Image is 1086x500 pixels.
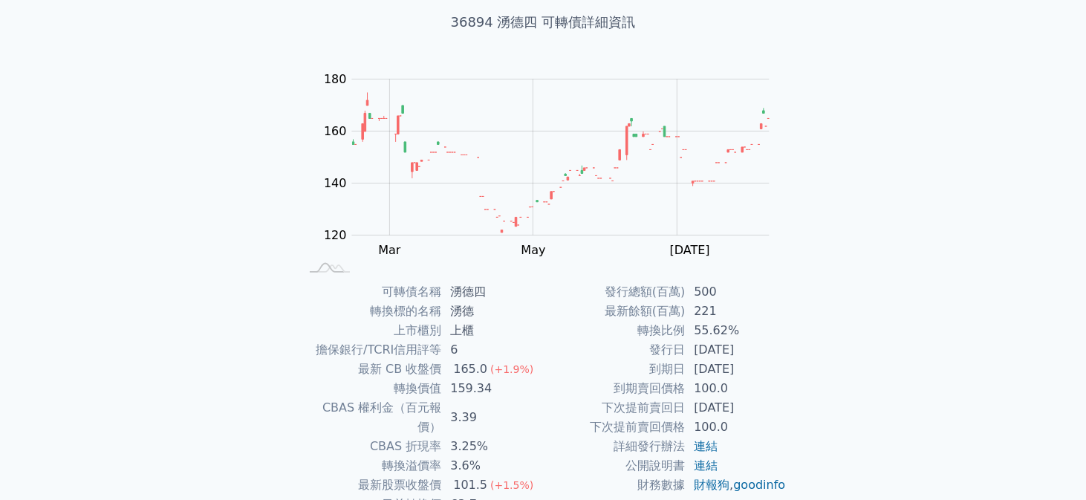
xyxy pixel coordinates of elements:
td: 湧德 [441,302,543,321]
a: 連結 [694,439,718,453]
span: (+1.5%) [490,479,533,491]
td: 100.0 [685,379,787,398]
a: 財報狗 [694,478,729,492]
td: 最新 CB 收盤價 [299,360,441,379]
td: 發行日 [543,340,685,360]
td: 轉換標的名稱 [299,302,441,321]
td: 55.62% [685,321,787,340]
td: 到期日 [543,360,685,379]
div: 101.5 [450,475,490,495]
td: [DATE] [685,398,787,418]
span: (+1.9%) [490,363,533,375]
td: 財務數據 [543,475,685,495]
td: 公開說明書 [543,456,685,475]
td: 3.6% [441,456,543,475]
td: 100.0 [685,418,787,437]
td: 詳細發行辦法 [543,437,685,456]
div: 165.0 [450,360,490,379]
tspan: May [521,243,546,257]
td: 500 [685,282,787,302]
a: goodinfo [733,478,785,492]
td: CBAS 權利金（百元報價） [299,398,441,437]
tspan: [DATE] [670,243,710,257]
td: 221 [685,302,787,321]
td: 6 [441,340,543,360]
td: 最新餘額(百萬) [543,302,685,321]
td: 3.25% [441,437,543,456]
tspan: 140 [324,176,347,190]
td: 擔保銀行/TCRI信用評等 [299,340,441,360]
td: 下次提前賣回日 [543,398,685,418]
td: 發行總額(百萬) [543,282,685,302]
td: 下次提前賣回價格 [543,418,685,437]
td: 轉換價值 [299,379,441,398]
a: 連結 [694,458,718,473]
tspan: 180 [324,72,347,86]
td: CBAS 折現率 [299,437,441,456]
td: 上櫃 [441,321,543,340]
tspan: 160 [324,124,347,138]
td: 上市櫃別 [299,321,441,340]
td: 到期賣回價格 [543,379,685,398]
td: [DATE] [685,340,787,360]
td: [DATE] [685,360,787,379]
td: 可轉債名稱 [299,282,441,302]
td: 湧德四 [441,282,543,302]
td: 最新股票收盤價 [299,475,441,495]
td: 轉換比例 [543,321,685,340]
g: Chart [316,72,792,257]
h1: 36894 湧德四 可轉債詳細資訊 [282,12,804,33]
tspan: 120 [324,228,347,242]
td: 轉換溢價率 [299,456,441,475]
td: 159.34 [441,379,543,398]
td: , [685,475,787,495]
tspan: Mar [378,243,401,257]
td: 3.39 [441,398,543,437]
